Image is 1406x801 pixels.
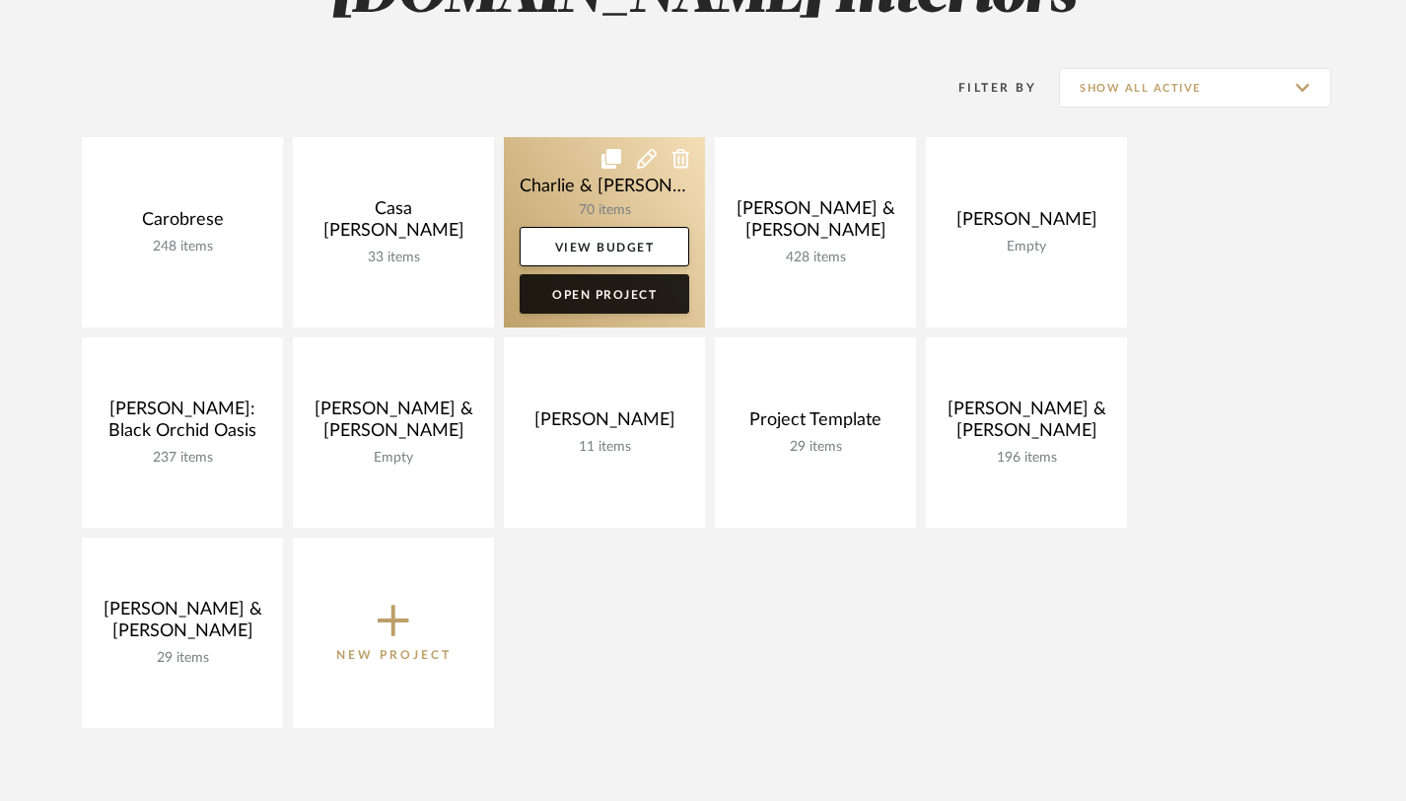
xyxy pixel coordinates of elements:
div: 29 items [731,439,900,456]
div: [PERSON_NAME] & [PERSON_NAME] [942,399,1111,450]
div: Filter By [933,78,1036,98]
div: [PERSON_NAME] [942,209,1111,239]
a: View Budget [520,227,689,266]
a: Open Project [520,274,689,314]
div: 196 items [942,450,1111,467]
div: Empty [942,239,1111,255]
div: 11 items [520,439,689,456]
div: [PERSON_NAME]: Black Orchid Oasis [98,399,267,450]
div: [PERSON_NAME] & [PERSON_NAME] [98,599,267,650]
div: [PERSON_NAME] & [PERSON_NAME] [309,399,478,450]
div: [PERSON_NAME] & [PERSON_NAME] [731,198,900,250]
div: [PERSON_NAME] [520,409,689,439]
div: 428 items [731,250,900,266]
div: 248 items [98,239,267,255]
div: Casa [PERSON_NAME] [309,198,478,250]
div: 33 items [309,250,478,266]
p: New Project [336,645,452,665]
div: 237 items [98,450,267,467]
div: Carobrese [98,209,267,239]
div: 29 items [98,650,267,667]
div: Project Template [731,409,900,439]
div: Empty [309,450,478,467]
button: New Project [293,538,494,728]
